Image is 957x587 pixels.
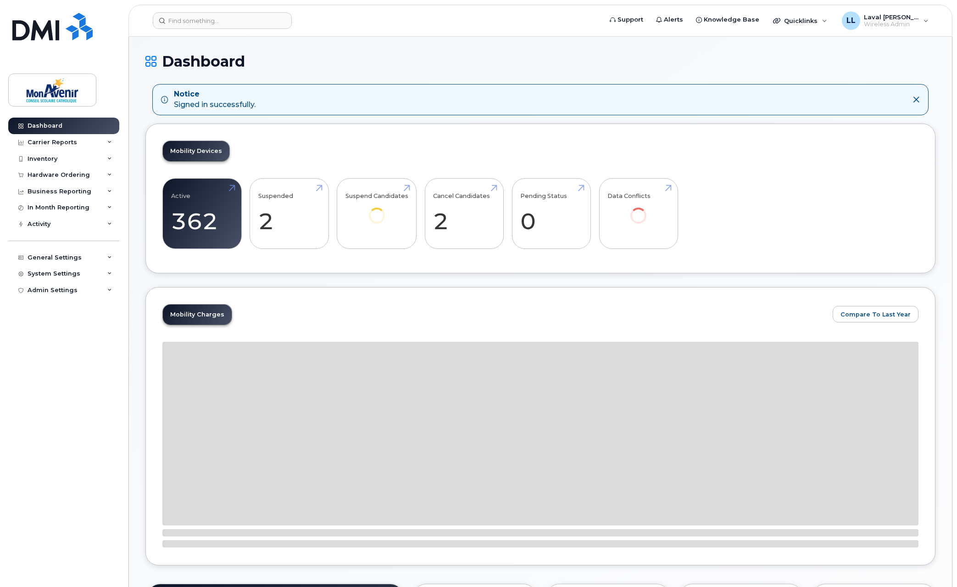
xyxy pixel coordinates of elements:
h1: Dashboard [145,53,935,69]
span: Compare To Last Year [840,310,911,319]
a: Active 362 [171,183,233,244]
a: Data Conflicts [607,183,669,236]
a: Mobility Charges [163,305,232,325]
a: Cancel Candidates 2 [433,183,495,244]
a: Suspended 2 [258,183,320,244]
button: Compare To Last Year [833,306,918,322]
strong: Notice [174,89,256,100]
a: Pending Status 0 [520,183,582,244]
div: Signed in successfully. [174,89,256,110]
a: Suspend Candidates [345,183,408,236]
a: Mobility Devices [163,141,229,161]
